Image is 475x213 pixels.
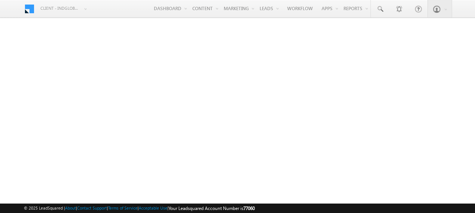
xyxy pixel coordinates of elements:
[40,5,80,12] span: Client - indglobal1 (77060)
[169,205,255,211] span: Your Leadsquared Account Number is
[108,205,138,210] a: Terms of Service
[139,205,167,210] a: Acceptable Use
[65,205,76,210] a: About
[77,205,107,210] a: Contact Support
[243,205,255,211] span: 77060
[24,205,255,212] span: © 2025 LeadSquared | | | | |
